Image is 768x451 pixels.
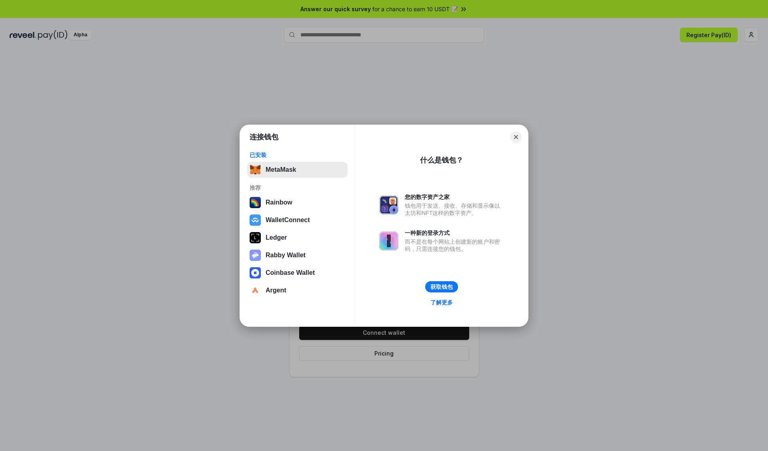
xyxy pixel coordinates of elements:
[247,212,348,228] button: WalletConnect
[379,195,398,215] img: svg+xml,%3Csvg%20xmlns%3D%22http%3A%2F%2Fwww.w3.org%2F2000%2Fsvg%22%20fill%3D%22none%22%20viewBox...
[379,231,398,250] img: svg+xml,%3Csvg%20xmlns%3D%22http%3A%2F%2Fwww.w3.org%2F2000%2Fsvg%22%20fill%3D%22none%22%20viewBox...
[250,184,345,191] div: 推荐
[247,282,348,298] button: Argent
[266,217,310,224] div: WalletConnect
[266,199,292,206] div: Rainbow
[250,215,261,226] img: svg+xml,%3Csvg%20width%3D%2228%22%20height%3D%2228%22%20viewBox%3D%220%200%2028%2028%22%20fill%3D...
[250,250,261,261] img: svg+xml,%3Csvg%20xmlns%3D%22http%3A%2F%2Fwww.w3.org%2F2000%2Fsvg%22%20fill%3D%22none%22%20viewBox...
[405,202,504,217] div: 钱包用于发送、接收、存储和显示像以太坊和NFT这样的数字资产。
[250,232,261,243] img: svg+xml,%3Csvg%20xmlns%3D%22http%3A%2F%2Fwww.w3.org%2F2000%2Fsvg%22%20width%3D%2228%22%20height%3...
[250,197,261,208] img: svg+xml,%3Csvg%20width%3D%22120%22%20height%3D%22120%22%20viewBox%3D%220%200%20120%20120%22%20fil...
[430,283,453,290] div: 获取钱包
[250,132,278,142] h1: 连接钱包
[266,287,286,294] div: Argent
[430,299,453,306] div: 了解更多
[405,193,504,201] div: 您的数字资产之家
[425,281,458,292] button: 获取钱包
[250,267,261,278] img: svg+xml,%3Csvg%20width%3D%2228%22%20height%3D%2228%22%20viewBox%3D%220%200%2028%2028%22%20fill%3D...
[266,166,296,173] div: MetaMask
[247,247,348,263] button: Rabby Wallet
[405,229,504,236] div: 一种新的登录方式
[266,269,315,276] div: Coinbase Wallet
[405,238,504,252] div: 而不是在每个网站上创建新的账户和密码，只需连接您的钱包。
[247,265,348,281] button: Coinbase Wallet
[250,164,261,175] img: svg+xml,%3Csvg%20fill%3D%22none%22%20height%3D%2233%22%20viewBox%3D%220%200%2035%2033%22%20width%...
[247,230,348,246] button: Ledger
[250,151,345,159] div: 已安装
[247,195,348,211] button: Rainbow
[426,297,458,308] a: 了解更多
[510,131,522,143] button: Close
[266,252,306,259] div: Rabby Wallet
[420,155,463,165] div: 什么是钱包？
[266,234,287,241] div: Ledger
[247,162,348,178] button: MetaMask
[250,285,261,296] img: svg+xml,%3Csvg%20width%3D%2228%22%20height%3D%2228%22%20viewBox%3D%220%200%2028%2028%22%20fill%3D...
